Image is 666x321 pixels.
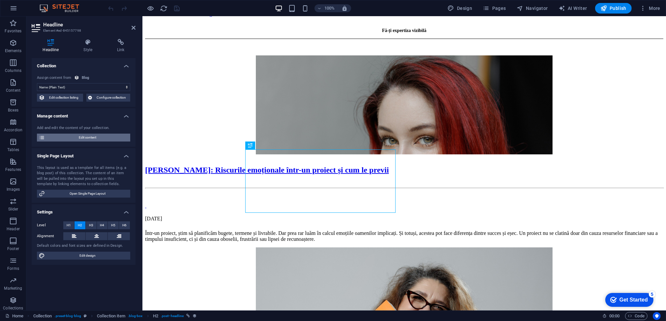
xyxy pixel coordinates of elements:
span: . preset-blog-blog [55,312,81,320]
h4: Style [73,39,106,53]
button: Code [625,312,648,320]
span: H1 [67,221,71,229]
button: Navigator [514,3,551,14]
button: reload [160,4,168,12]
h4: Link [106,39,136,53]
h4: Settings [32,204,136,216]
button: H4 [97,221,108,229]
div: Add and edit the content of your collection. [37,125,130,131]
p: Header [7,226,20,232]
i: This element is linked [186,314,190,318]
span: Configure collection [94,94,129,102]
label: Level [37,221,63,229]
span: : [614,313,615,318]
p: Images [7,187,20,192]
button: Publish [595,3,632,14]
button: Edit design [37,252,130,260]
div: This layout is used as a template for all items (e.g. a blog post) of this collection. The conten... [37,165,130,187]
p: Favorites [5,28,21,34]
span: H2 [78,221,82,229]
button: 100% [315,4,338,12]
div: Assign content from [37,75,72,81]
div: Default colors and font sizes are defined in Design. [37,243,130,249]
span: Navigator [517,5,548,12]
span: H3 [89,221,93,229]
span: AI Writer [559,5,587,12]
button: AI Writer [556,3,590,14]
span: Edit content [47,134,128,142]
div: 5 [47,1,54,8]
i: This element is bound to a collection [193,314,197,318]
div: Get Started 5 items remaining, 0% complete [4,3,52,17]
span: Click to select. Double-click to edit [33,312,52,320]
button: Edit collection listing [37,94,83,102]
span: Publish [600,5,626,12]
img: Editor Logo [38,4,87,12]
p: Slider [8,207,18,212]
h4: Collection [32,58,136,70]
h4: Single Page Layout [32,148,136,160]
button: Edit content [37,134,130,142]
p: Tables [7,147,19,152]
label: Alignment [37,232,63,240]
h3: Element #ed-845157798 [43,28,122,34]
p: Columns [5,68,21,73]
p: Marketing [4,286,22,291]
div: Blog [82,75,89,81]
button: Configure collection [86,94,131,102]
h4: Manage content [32,108,136,120]
p: Features [5,167,21,172]
nav: breadcrumb [33,312,197,320]
span: Click to select. Double-click to edit [97,312,125,320]
span: Design [448,5,472,12]
span: Code [628,312,645,320]
span: Edit collection listing [47,94,81,102]
p: Collections [3,305,23,311]
button: H5 [108,221,119,229]
span: H4 [100,221,104,229]
h4: Headline [32,39,73,53]
p: Accordion [4,127,22,133]
button: Design [445,3,475,14]
a: Click to cancel selection. Double-click to open Pages [5,312,23,320]
h6: Session time [602,312,620,320]
button: H1 [63,221,74,229]
button: More [637,3,663,14]
p: Boxes [8,108,19,113]
p: Content [6,88,20,93]
button: Open Single Page Layout [37,190,130,198]
i: On resize automatically adjust zoom level to fit chosen device. [342,5,348,11]
span: Open Single Page Layout [47,190,128,198]
span: H6 [122,221,127,229]
h2: Headline [43,22,136,28]
button: H6 [119,221,130,229]
p: Footer [7,246,19,251]
span: More [640,5,660,12]
span: Click to select. Double-click to edit [153,312,158,320]
span: Edit design [47,252,128,260]
p: Forms [7,266,19,271]
span: . post--headline [161,312,184,320]
button: Pages [480,3,508,14]
button: Usercentrics [653,312,661,320]
button: H2 [75,221,85,229]
div: Get Started [18,7,46,13]
span: 00 00 [609,312,620,320]
p: Elements [5,48,22,53]
h6: 100% [324,4,335,12]
span: Pages [483,5,506,12]
button: H3 [86,221,97,229]
i: This element is a customizable preset [84,314,87,318]
span: . blog-box [128,312,143,320]
span: H5 [111,221,115,229]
